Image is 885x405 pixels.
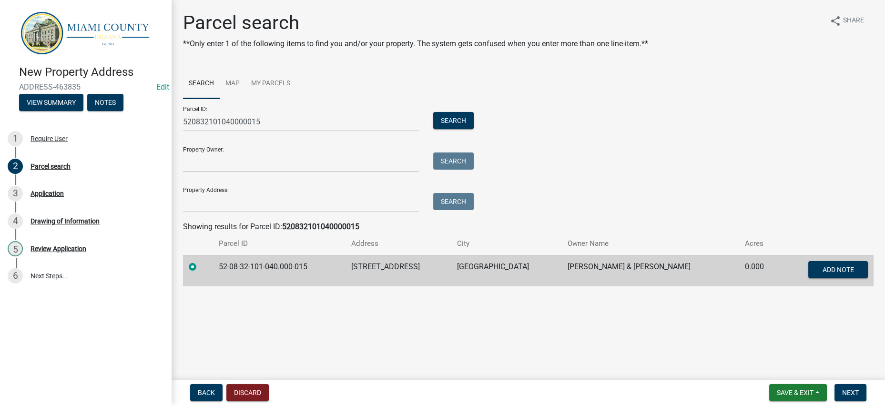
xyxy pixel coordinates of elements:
h1: Parcel search [183,11,648,34]
button: View Summary [19,94,83,111]
span: Add Note [822,265,854,273]
td: 0.000 [739,255,780,286]
button: Search [433,112,474,129]
a: Search [183,69,220,99]
button: Notes [87,94,123,111]
a: Map [220,69,245,99]
th: Acres [739,233,780,255]
a: Edit [156,82,169,91]
button: shareShare [822,11,872,30]
div: 3 [8,186,23,201]
button: Search [433,152,474,170]
div: Application [31,190,64,197]
th: City [451,233,561,255]
td: [GEOGRAPHIC_DATA] [451,255,561,286]
div: Parcel search [31,163,71,170]
i: share [830,15,841,27]
wm-modal-confirm: Edit Application Number [156,82,169,91]
button: Save & Exit [769,384,827,401]
th: Address [346,233,451,255]
div: 1 [8,131,23,146]
h4: New Property Address [19,65,164,79]
button: Discard [226,384,269,401]
div: Drawing of Information [31,218,100,224]
span: Share [843,15,864,27]
th: Parcel ID [213,233,346,255]
div: Review Application [31,245,86,252]
th: Owner Name [562,233,740,255]
div: 5 [8,241,23,256]
img: Miami County, Indiana [19,10,156,55]
div: Require User [31,135,68,142]
div: 2 [8,159,23,174]
div: 4 [8,213,23,229]
div: 6 [8,268,23,283]
td: 52-08-32-101-040.000-015 [213,255,346,286]
span: Back [198,389,215,396]
wm-modal-confirm: Summary [19,100,83,107]
td: [STREET_ADDRESS] [346,255,451,286]
span: ADDRESS-463835 [19,82,153,91]
button: Search [433,193,474,210]
div: Showing results for Parcel ID: [183,221,874,233]
a: My Parcels [245,69,296,99]
p: **Only enter 1 of the following items to find you and/or your property. The system gets confused ... [183,38,648,50]
button: Back [190,384,223,401]
td: [PERSON_NAME] & [PERSON_NAME] [562,255,740,286]
span: Save & Exit [777,389,814,396]
button: Next [834,384,866,401]
span: Next [842,389,859,396]
strong: 520832101040000015 [282,222,359,231]
wm-modal-confirm: Notes [87,100,123,107]
button: Add Note [808,261,868,278]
